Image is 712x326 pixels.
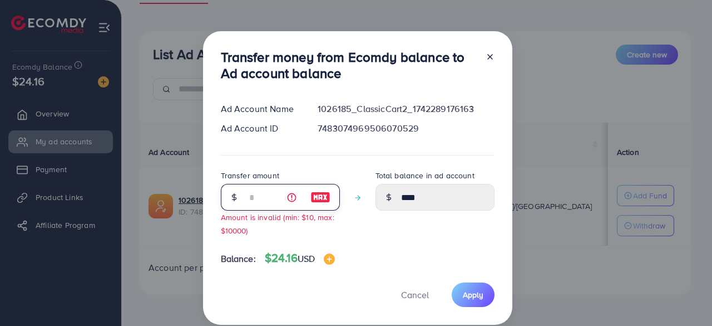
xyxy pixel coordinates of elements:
[298,252,315,265] span: USD
[324,254,335,265] img: image
[221,170,279,181] label: Transfer amount
[310,191,330,204] img: image
[387,283,443,306] button: Cancel
[452,283,495,306] button: Apply
[665,276,704,318] iframe: Chat
[309,103,503,115] div: 1026185_ClassicCart2_1742289176163
[221,252,256,265] span: Balance:
[212,103,309,115] div: Ad Account Name
[265,251,335,265] h4: $24.16
[463,289,483,300] span: Apply
[401,289,429,301] span: Cancel
[309,122,503,135] div: 7483074969506070529
[212,122,309,135] div: Ad Account ID
[221,212,334,235] small: Amount is invalid (min: $10, max: $10000)
[221,49,477,81] h3: Transfer money from Ecomdy balance to Ad account balance
[375,170,474,181] label: Total balance in ad account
